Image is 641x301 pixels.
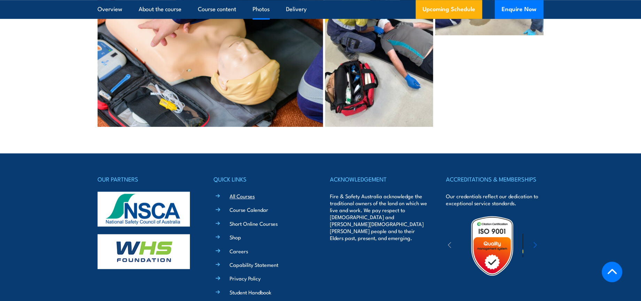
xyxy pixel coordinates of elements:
[230,261,278,268] a: Capability Statement
[230,275,261,282] a: Privacy Policy
[523,234,583,258] img: ewpa-logo
[330,174,427,184] h4: ACKNOWLEDGEMENT
[230,192,255,200] a: All Courses
[330,193,427,241] p: Fire & Safety Australia acknowledge the traditional owners of the land on which we live and work....
[214,174,311,184] h4: QUICK LINKS
[446,193,543,207] p: Our credentials reflect our dedication to exceptional service standards.
[98,192,190,226] img: nsca-logo-footer
[230,233,241,241] a: Shop
[462,215,523,276] img: Untitled design (19)
[98,174,195,184] h4: OUR PARTNERS
[446,174,543,184] h4: ACCREDITATIONS & MEMBERSHIPS
[230,288,271,296] a: Student Handbook
[230,206,268,213] a: Course Calendar
[230,247,248,255] a: Careers
[230,220,278,227] a: Short Online Courses
[98,234,190,269] img: whs-logo-footer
